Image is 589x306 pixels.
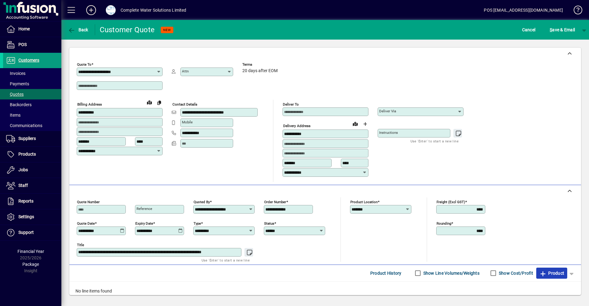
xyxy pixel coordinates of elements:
[6,92,24,97] span: Quotes
[194,221,201,225] mat-label: Type
[410,138,459,145] mat-hint: Use 'Enter' to start a new line
[3,37,61,52] a: POS
[18,199,33,203] span: Reports
[6,81,29,86] span: Payments
[360,119,370,129] button: Choose address
[3,131,61,146] a: Suppliers
[498,270,533,276] label: Show Cost/Profit
[370,268,402,278] span: Product History
[3,194,61,209] a: Reports
[6,102,32,107] span: Backorders
[3,178,61,193] a: Staff
[137,207,152,211] mat-label: Reference
[539,268,564,278] span: Product
[61,24,95,35] app-page-header-button: Back
[6,123,42,128] span: Communications
[379,109,396,113] mat-label: Deliver via
[77,221,95,225] mat-label: Quote date
[101,5,121,16] button: Profile
[68,27,88,32] span: Back
[3,99,61,110] a: Backorders
[163,28,171,32] span: NEW
[3,79,61,89] a: Payments
[550,25,575,35] span: ave & Email
[77,199,100,204] mat-label: Quote number
[144,97,154,107] a: View on map
[283,102,299,107] mat-label: Deliver To
[182,69,189,73] mat-label: Attn
[547,24,578,35] button: Save & Email
[437,199,465,204] mat-label: Freight (excl GST)
[18,167,28,172] span: Jobs
[3,209,61,225] a: Settings
[379,130,398,135] mat-label: Instructions
[77,242,84,247] mat-label: Title
[22,262,39,267] span: Package
[569,1,581,21] a: Knowledge Base
[437,221,451,225] mat-label: Rounding
[154,98,164,107] button: Copy to Delivery address
[194,199,210,204] mat-label: Quoted by
[202,257,250,264] mat-hint: Use 'Enter' to start a new line
[18,230,34,235] span: Support
[242,63,279,67] span: Terms
[3,68,61,79] a: Invoices
[350,119,360,129] a: View on map
[18,152,36,157] span: Products
[536,268,567,279] button: Product
[3,225,61,240] a: Support
[18,26,30,31] span: Home
[522,25,536,35] span: Cancel
[550,27,552,32] span: S
[3,21,61,37] a: Home
[17,249,44,254] span: Financial Year
[368,268,404,279] button: Product History
[3,162,61,178] a: Jobs
[69,282,581,300] div: No line items found
[81,5,101,16] button: Add
[3,89,61,99] a: Quotes
[100,25,155,35] div: Customer Quote
[264,199,286,204] mat-label: Order number
[18,183,28,188] span: Staff
[18,58,39,63] span: Customers
[521,24,537,35] button: Cancel
[3,120,61,131] a: Communications
[350,199,378,204] mat-label: Product location
[422,270,479,276] label: Show Line Volumes/Weights
[135,221,153,225] mat-label: Expiry date
[3,110,61,120] a: Items
[264,221,274,225] mat-label: Status
[242,68,278,73] span: 20 days after EOM
[6,71,25,76] span: Invoices
[18,214,34,219] span: Settings
[18,42,27,47] span: POS
[484,5,563,15] div: POS [EMAIL_ADDRESS][DOMAIN_NAME]
[66,24,90,35] button: Back
[18,136,36,141] span: Suppliers
[121,5,187,15] div: Complete Water Solutions Limited
[77,62,91,67] mat-label: Quote To
[6,113,21,118] span: Items
[3,147,61,162] a: Products
[182,120,193,124] mat-label: Mobile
